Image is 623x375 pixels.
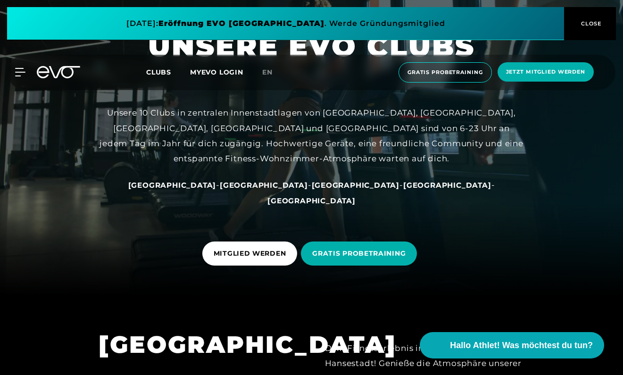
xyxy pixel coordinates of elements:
[495,62,597,83] a: Jetzt Mitglied werden
[262,67,284,78] a: en
[262,68,273,76] span: en
[407,68,483,76] span: Gratis Probetraining
[220,180,308,190] a: [GEOGRAPHIC_DATA]
[128,181,216,190] span: [GEOGRAPHIC_DATA]
[506,68,585,76] span: Jetzt Mitglied werden
[312,181,400,190] span: [GEOGRAPHIC_DATA]
[202,234,301,273] a: MITGLIED WERDEN
[214,249,286,258] span: MITGLIED WERDEN
[450,339,593,352] span: Hallo Athlet! Was möchtest du tun?
[579,19,602,28] span: CLOSE
[312,249,406,258] span: GRATIS PROBETRAINING
[146,67,190,76] a: Clubs
[312,180,400,190] a: [GEOGRAPHIC_DATA]
[100,105,524,166] div: Unsere 10 Clubs in zentralen Innenstadtlagen von [GEOGRAPHIC_DATA], [GEOGRAPHIC_DATA], [GEOGRAPHI...
[420,332,604,358] button: Hallo Athlet! Was möchtest du tun?
[220,181,308,190] span: [GEOGRAPHIC_DATA]
[403,180,491,190] a: [GEOGRAPHIC_DATA]
[190,68,243,76] a: MYEVO LOGIN
[100,177,524,208] div: - - - -
[128,180,216,190] a: [GEOGRAPHIC_DATA]
[403,181,491,190] span: [GEOGRAPHIC_DATA]
[301,234,421,273] a: GRATIS PROBETRAINING
[396,62,495,83] a: Gratis Probetraining
[564,7,616,40] button: CLOSE
[267,196,356,205] a: [GEOGRAPHIC_DATA]
[99,329,299,360] h1: [GEOGRAPHIC_DATA]
[146,68,171,76] span: Clubs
